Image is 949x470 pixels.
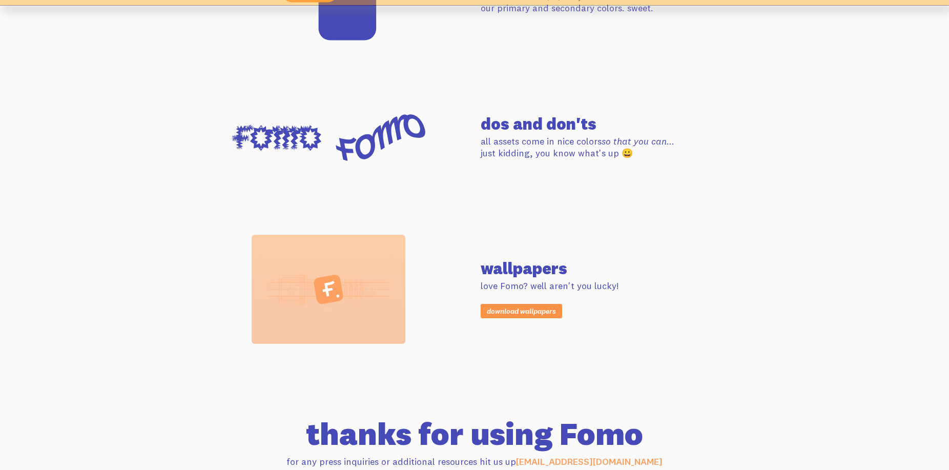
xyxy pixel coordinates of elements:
p: love Fomo? well aren't you lucky! [481,280,760,292]
p: all assets come in nice colors just kidding, you know what's up 😀 [481,135,760,159]
h2: dos and don'ts [481,116,760,132]
span: so that you can... [602,135,674,147]
h1: thanks for using Fomo [189,418,760,449]
a: download wallpapers [481,304,562,318]
p: for any press inquiries or additional resources hit us up [189,456,760,467]
img: brand--wallpaper-b2f2fcb332440e68b90e02d30787b3772d952380fbb5a7d5a59aaef23d134f2e.svg [252,235,405,344]
img: brand--funky-7f8d1b4e5ef587379fea542972f5d955ae5c6756684e11820353c81e030e2dce.svg [232,114,425,161]
h2: wallpapers [481,260,760,277]
a: [EMAIL_ADDRESS][DOMAIN_NAME] [516,456,663,467]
